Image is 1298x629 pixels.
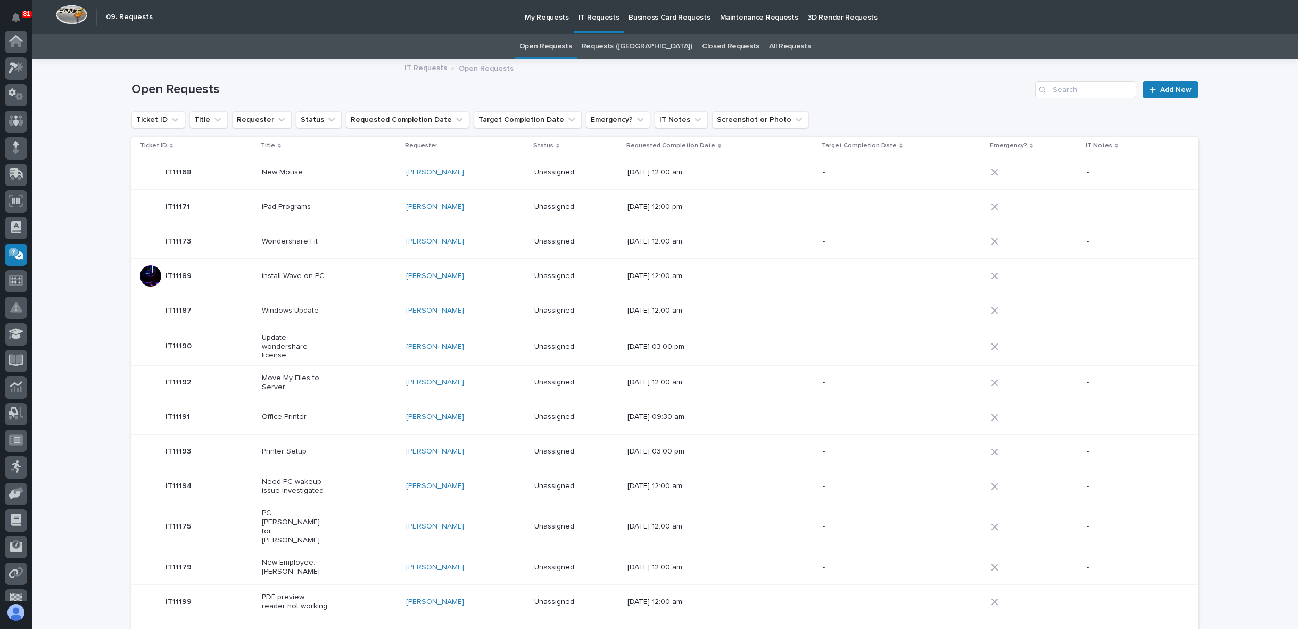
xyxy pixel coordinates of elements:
[262,333,328,360] p: Update wondershare license
[1087,378,1153,387] p: -
[712,111,809,128] button: Screenshot or Photo
[822,140,897,152] p: Target Completion Date
[166,235,193,246] p: IT11173
[627,342,694,351] p: [DATE] 03:00 pm
[131,434,1198,469] tr: IT11193IT11193 Printer Setup[PERSON_NAME] Unassigned[DATE] 03:00 pm--
[1087,447,1153,456] p: -
[626,140,715,152] p: Requested Completion Date
[56,5,87,24] img: Workspace Logo
[582,34,692,59] a: Requests ([GEOGRAPHIC_DATA])
[627,378,694,387] p: [DATE] 12:00 am
[5,601,27,624] button: users-avatar
[262,374,328,392] p: Move My Files to Server
[166,410,192,422] p: IT11191
[232,111,292,128] button: Requester
[534,482,601,491] p: Unassigned
[131,469,1198,504] tr: IT11194IT11194 Need PC wakeup issue investigated[PERSON_NAME] Unassigned[DATE] 12:00 am--
[1160,86,1192,94] span: Add New
[131,365,1198,400] tr: IT11192IT11192 Move My Files to Server[PERSON_NAME] Unassigned[DATE] 12:00 am--
[406,522,464,531] a: [PERSON_NAME]
[262,237,328,246] p: Wondershare Fit
[166,304,194,315] p: IT11187
[1087,237,1153,246] p: -
[533,140,553,152] p: Status
[627,563,694,572] p: [DATE] 12:00 am
[1087,168,1153,177] p: -
[627,447,694,456] p: [DATE] 03:00 pm
[655,111,708,128] button: IT Notes
[406,203,464,212] a: [PERSON_NAME]
[131,400,1198,434] tr: IT11191IT11191 Office Printer[PERSON_NAME] Unassigned[DATE] 09:30 am--
[702,34,759,59] a: Closed Requests
[404,61,447,73] a: IT Requests
[534,237,601,246] p: Unassigned
[990,140,1027,152] p: Emergency?
[823,306,889,315] p: -
[406,563,464,572] a: [PERSON_NAME]
[166,596,194,607] p: IT11199
[262,203,328,212] p: iPad Programs
[534,563,601,572] p: Unassigned
[1087,522,1153,531] p: -
[131,111,185,128] button: Ticket ID
[166,340,194,351] p: IT11190
[823,168,889,177] p: -
[586,111,650,128] button: Emergency?
[262,306,328,315] p: Windows Update
[296,111,342,128] button: Status
[406,237,464,246] a: [PERSON_NAME]
[405,140,437,152] p: Requester
[627,306,694,315] p: [DATE] 12:00 am
[262,593,328,611] p: PDF preview reader not working
[1143,81,1198,98] a: Add New
[166,445,193,456] p: IT11193
[534,413,601,422] p: Unassigned
[406,342,464,351] a: [PERSON_NAME]
[166,376,193,387] p: IT11192
[406,168,464,177] a: [PERSON_NAME]
[166,166,194,177] p: IT11168
[474,111,582,128] button: Target Completion Date
[131,224,1198,259] tr: IT11173IT11173 Wondershare Fit[PERSON_NAME] Unassigned[DATE] 12:00 am--
[823,272,889,281] p: -
[823,342,889,351] p: -
[262,558,328,576] p: New Employee: [PERSON_NAME]
[1087,203,1153,212] p: -
[262,413,328,422] p: Office Printer
[627,237,694,246] p: [DATE] 12:00 am
[1086,140,1112,152] p: IT Notes
[1087,413,1153,422] p: -
[166,520,193,531] p: IT11175
[140,140,167,152] p: Ticket ID
[166,200,192,212] p: IT11171
[166,480,194,491] p: IT11194
[262,168,328,177] p: New Mouse
[627,482,694,491] p: [DATE] 12:00 am
[823,522,889,531] p: -
[406,598,464,607] a: [PERSON_NAME]
[262,272,328,281] p: install Wave on PC
[627,168,694,177] p: [DATE] 12:00 am
[1087,306,1153,315] p: -
[261,140,275,152] p: Title
[534,598,601,607] p: Unassigned
[406,272,464,281] a: [PERSON_NAME]
[1035,81,1136,98] input: Search
[131,190,1198,224] tr: IT11171IT11171 iPad Programs[PERSON_NAME] Unassigned[DATE] 12:00 pm--
[823,482,889,491] p: -
[131,504,1198,550] tr: IT11175IT11175 PC [PERSON_NAME] for [PERSON_NAME][PERSON_NAME] Unassigned[DATE] 12:00 am--
[534,342,601,351] p: Unassigned
[131,155,1198,190] tr: IT11168IT11168 New Mouse[PERSON_NAME] Unassigned[DATE] 12:00 am--
[1087,482,1153,491] p: -
[262,447,328,456] p: Printer Setup
[346,111,469,128] button: Requested Completion Date
[131,328,1198,366] tr: IT11190IT11190 Update wondershare license[PERSON_NAME] Unassigned[DATE] 03:00 pm--
[534,306,601,315] p: Unassigned
[131,584,1198,619] tr: IT11199IT11199 PDF preview reader not working[PERSON_NAME] Unassigned[DATE] 12:00 am--
[627,522,694,531] p: [DATE] 12:00 am
[406,306,464,315] a: [PERSON_NAME]
[459,62,514,73] p: Open Requests
[262,477,328,496] p: Need PC wakeup issue investigated
[823,378,889,387] p: -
